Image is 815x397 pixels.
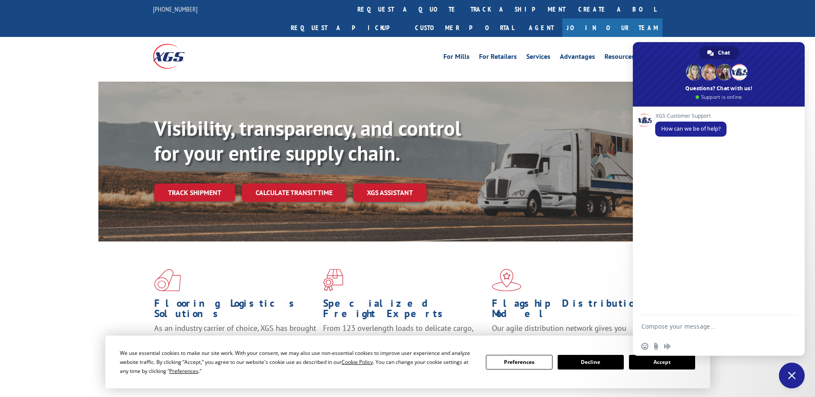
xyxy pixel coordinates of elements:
span: Preferences [169,367,198,375]
a: Request a pickup [284,18,409,37]
a: For Retailers [479,53,517,63]
a: Customer Portal [409,18,520,37]
a: Join Our Team [562,18,662,37]
span: Cookie Policy [342,358,373,366]
img: xgs-icon-total-supply-chain-intelligence-red [154,269,181,291]
button: Decline [558,355,624,370]
a: Resources [604,53,635,63]
a: Calculate transit time [242,183,346,202]
span: As an industry carrier of choice, XGS has brought innovation and dedication to flooring logistics... [154,323,316,354]
button: Accept [629,355,695,370]
a: Track shipment [154,183,235,202]
span: Chat [718,46,730,59]
img: xgs-icon-focused-on-flooring-red [323,269,343,291]
h1: Flagship Distribution Model [492,298,654,323]
a: XGS ASSISTANT [353,183,427,202]
h1: Specialized Freight Experts [323,298,485,323]
a: Services [526,53,550,63]
h1: Flooring Logistics Solutions [154,298,317,323]
span: XGS Customer Support [655,113,726,119]
img: xgs-icon-flagship-distribution-model-red [492,269,522,291]
button: Preferences [486,355,552,370]
span: Our agile distribution network gives you nationwide inventory management on demand. [492,323,650,343]
span: Insert an emoji [641,343,648,350]
p: From 123 overlength loads to delicate cargo, our experienced staff knows the best way to move you... [323,323,485,361]
span: How can we be of help? [661,125,720,132]
a: For Mills [443,53,470,63]
b: Visibility, transparency, and control for your entire supply chain. [154,115,461,166]
span: Send a file [653,343,659,350]
a: Agent [520,18,562,37]
a: [PHONE_NUMBER] [153,5,198,13]
span: Audio message [664,343,671,350]
a: Advantages [560,53,595,63]
div: Cookie Consent Prompt [105,336,710,388]
div: We use essential cookies to make our site work. With your consent, we may also use non-essential ... [120,348,476,376]
a: Chat [699,46,739,59]
textarea: Compose your message... [641,315,779,337]
a: Close chat [779,363,805,388]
